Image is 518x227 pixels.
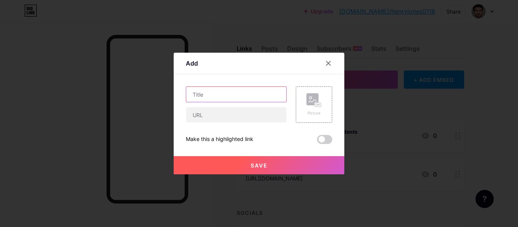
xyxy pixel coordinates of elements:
[186,87,286,102] input: Title
[186,135,253,144] div: Make this a highlighted link
[251,162,268,169] span: Save
[186,107,286,122] input: URL
[306,110,322,116] div: Picture
[174,156,344,174] button: Save
[186,59,198,68] div: Add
